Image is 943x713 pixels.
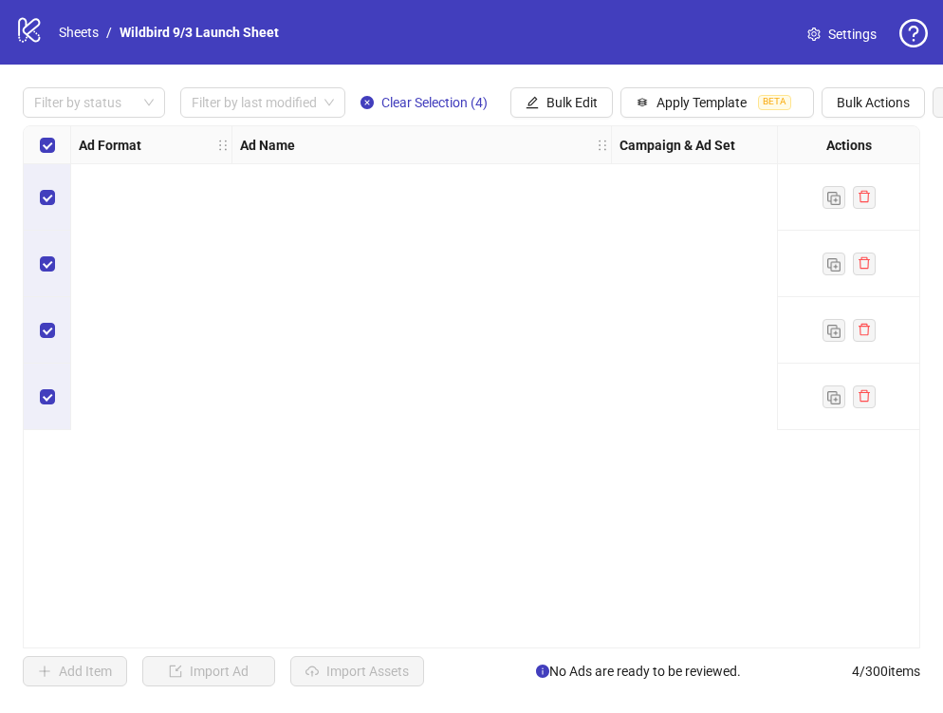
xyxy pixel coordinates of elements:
div: Resize Ad Name column [606,126,611,163]
div: Select row 2 [24,231,71,297]
button: Import Ad [142,656,275,686]
span: BETA [758,95,791,110]
span: Bulk Edit [546,95,598,110]
span: holder [230,139,243,152]
button: Duplicate [823,186,845,209]
a: Sheets [55,22,102,43]
strong: Campaign & Ad Set [619,135,735,156]
button: Duplicate [823,385,845,408]
li: / [106,22,112,43]
button: Bulk Edit [510,87,613,118]
a: Settings [792,19,892,49]
span: question-circle [899,19,928,47]
strong: Ad Format [79,135,141,156]
div: Select row 3 [24,297,71,364]
span: setting [807,28,821,41]
a: Wildbird 9/3 Launch Sheet [116,22,283,43]
div: Select all rows [24,126,71,164]
span: close-circle [361,96,374,109]
span: holder [596,139,609,152]
div: Select row 1 [24,164,71,231]
span: Settings [828,24,877,45]
span: Apply Template [656,95,747,110]
span: No Ads are ready to be reviewed. [536,661,741,682]
span: 4 / 300 items [852,661,920,682]
button: Clear Selection (4) [345,87,503,118]
strong: Actions [826,135,872,156]
div: Resize Ad Format column [227,126,231,163]
button: Duplicate [823,253,845,275]
button: Duplicate [823,319,845,342]
button: Apply TemplateBETA [620,87,814,118]
button: Bulk Actions [822,87,925,118]
span: holder [216,139,230,152]
span: info-circle [536,665,549,678]
strong: Ad Name [240,135,295,156]
span: Clear Selection (4) [381,95,488,110]
span: Bulk Actions [837,95,910,110]
button: Import Assets [290,656,424,686]
button: Add Item [23,656,127,686]
span: edit [526,96,539,109]
div: Select row 4 [24,364,71,430]
span: holder [609,139,622,152]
